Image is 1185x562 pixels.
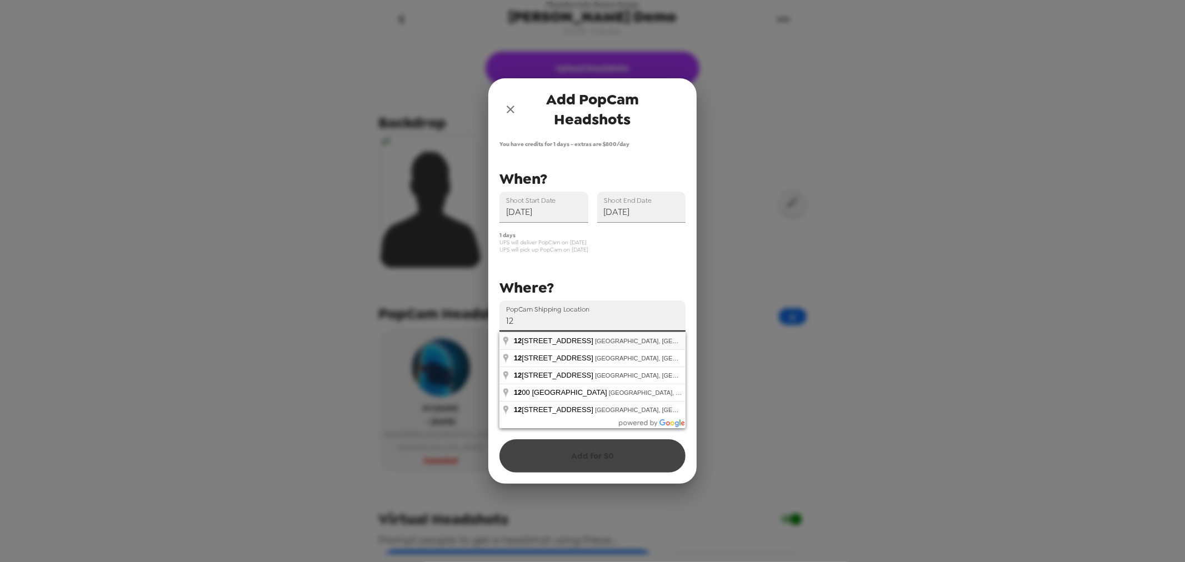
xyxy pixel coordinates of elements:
span: Where? [499,278,554,298]
label: Shoot End Date [604,195,652,205]
span: [STREET_ADDRESS] [514,354,595,362]
span: [GEOGRAPHIC_DATA], [GEOGRAPHIC_DATA], [GEOGRAPHIC_DATA] [595,372,793,379]
span: 00 [GEOGRAPHIC_DATA] [514,388,609,397]
span: 12 [514,388,522,397]
span: 12 [514,405,522,414]
span: [STREET_ADDRESS] [514,371,595,379]
span: [STREET_ADDRESS] [514,405,595,414]
span: 12 [514,371,522,379]
button: close [499,98,522,121]
span: UPS will pick up PopCam on [DATE] [499,246,686,253]
input: Choose date, selected date is Aug 27, 2025 [597,192,686,223]
span: 12 [514,354,522,362]
span: UPS will deliver PopCam on [DATE] [499,239,686,246]
span: [GEOGRAPHIC_DATA], [GEOGRAPHIC_DATA], [GEOGRAPHIC_DATA] [595,407,793,413]
span: [STREET_ADDRESS] [514,337,595,345]
label: Shoot Start Date [506,195,556,205]
span: When? [499,169,547,189]
span: [GEOGRAPHIC_DATA], [GEOGRAPHIC_DATA], [GEOGRAPHIC_DATA] [595,355,793,362]
span: Add PopCam Headshots [522,89,663,129]
span: 1 days [499,232,686,239]
label: PopCam Shipping Location [506,304,589,314]
span: You have credits for 1 days - extras are $ 800 /day [499,140,686,148]
span: [GEOGRAPHIC_DATA], [GEOGRAPHIC_DATA], [GEOGRAPHIC_DATA] [609,389,807,396]
input: Choose date, selected date is Aug 27, 2025 [499,192,588,223]
span: 12 [514,337,522,345]
span: [GEOGRAPHIC_DATA], [GEOGRAPHIC_DATA], [GEOGRAPHIC_DATA] [595,338,793,344]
